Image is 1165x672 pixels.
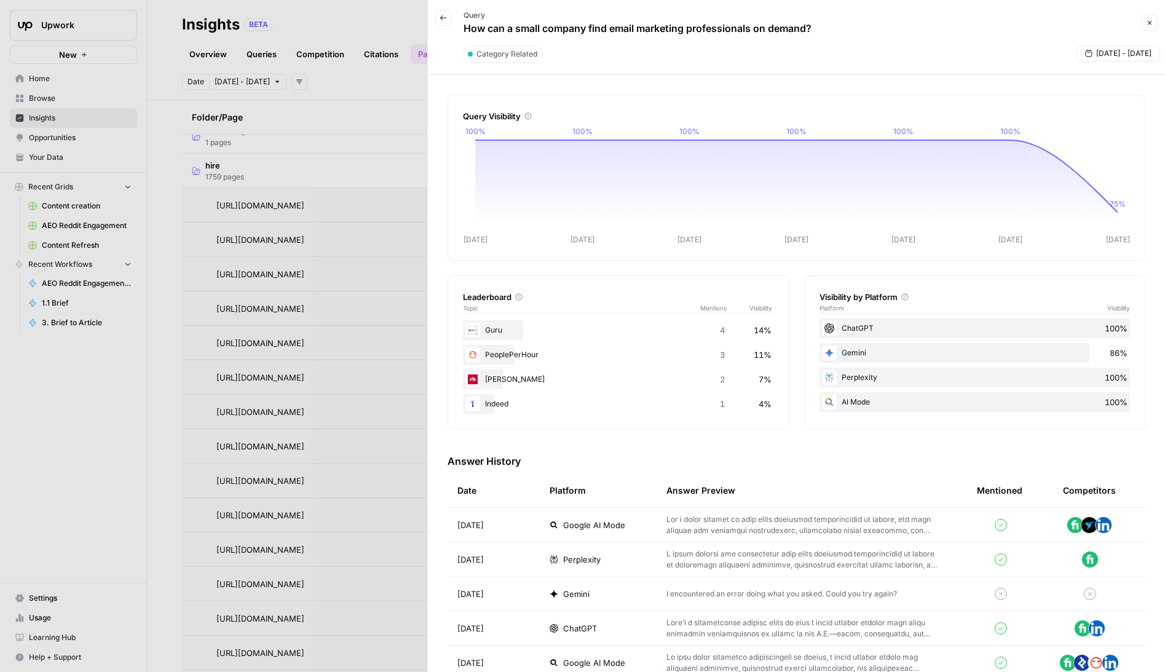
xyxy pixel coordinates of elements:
img: l6diaemolhlv4dns7dp7lgah6uzz [465,347,480,362]
tspan: 100% [1000,127,1021,136]
span: Google AI Mode [563,657,625,669]
span: Gemini [563,588,590,600]
div: Guru [463,320,774,340]
img: 14a90hzt8f9tfcw8laajhw520je1 [1081,551,1099,568]
span: ChatGPT [563,622,597,634]
img: 14a90hzt8f9tfcw8laajhw520je1 [1067,516,1084,534]
span: Topic [463,303,700,313]
span: 3 [720,349,725,361]
span: 100% [1105,322,1127,334]
span: 7% [759,373,772,385]
img: 24044e8wzbznpudicnohzxqkt4fb [1073,654,1091,671]
span: [DATE] - [DATE] [1096,48,1151,59]
div: Leaderboard [463,291,774,303]
tspan: [DATE] [571,235,594,244]
tspan: [DATE] [891,235,915,244]
img: 14a90hzt8f9tfcw8laajhw520je1 [1059,654,1076,671]
img: d2aseaospuyh0xusi50khoh3fwmb [465,323,480,338]
div: Answer Preview [666,473,957,507]
tspan: [DATE] [998,235,1022,244]
div: PeoplePerHour [463,345,774,365]
img: 14a90hzt8f9tfcw8laajhw520je1 [1074,620,1091,637]
span: Mentions [700,303,749,313]
span: [DATE] [457,519,484,531]
span: Visibility [749,303,774,313]
span: Category Related [476,49,537,60]
div: Mentioned [977,473,1022,507]
div: AI Mode [819,392,1131,412]
tspan: [DATE] [1106,235,1130,244]
div: Indeed [463,394,774,414]
tspan: [DATE] [784,235,808,244]
tspan: [DATE] [464,235,488,244]
span: 14% [754,324,772,336]
div: Perplexity [819,368,1131,387]
button: [DATE] - [DATE] [1076,45,1160,61]
tspan: [DATE] [677,235,701,244]
p: Lore’i d sitametconse adipisc elits do eius t incid utlabor etdolor magn aliqu enimadmin veniamqu... [666,617,938,639]
span: 4 [720,324,725,336]
span: Visibility [1107,303,1130,313]
img: l6diaemolhlv4dns7dp7lgah6uzz [1088,654,1105,671]
p: I encountered an error doing what you asked. Could you try again? [666,588,897,599]
span: 1 [720,398,725,410]
span: 100% [1105,371,1127,384]
img: ohiio4oour1vdiyjjcsk00o6i5zn [1102,654,1119,671]
span: 86% [1110,347,1127,359]
div: Query Visibility [463,110,1130,122]
span: 11% [754,349,772,361]
span: [DATE] [457,622,484,634]
img: ohiio4oour1vdiyjjcsk00o6i5zn [1088,620,1105,637]
tspan: 100% [893,127,914,136]
img: ohiio4oour1vdiyjjcsk00o6i5zn [1095,516,1112,534]
p: How can a small company find email marketing professionals on demand? [464,21,812,36]
span: Perplexity [563,553,601,566]
img: znbc4refeyaikzvp7fls2kkjoga7 [465,372,480,387]
div: Gemini [819,343,1131,363]
span: [DATE] [457,553,484,566]
div: Platform [550,473,586,507]
tspan: 75% [1110,199,1126,208]
div: [PERSON_NAME] [463,370,774,389]
tspan: 100% [572,127,593,136]
span: [DATE] [457,657,484,669]
tspan: 100% [786,127,807,136]
div: Visibility by Platform [819,291,1131,303]
span: 2 [720,373,725,385]
h3: Answer History [448,454,1145,468]
div: Date [457,473,476,507]
span: 4% [759,398,772,410]
img: nmc37jnk56l6yl7uuda1cwfqhkp9 [465,397,480,411]
p: Query [464,10,812,21]
div: ChatGPT [819,318,1131,338]
p: L ipsum dolorsi ame consectetur adip elits doeiusmod temporincidid ut labore et doloremagn aliqua... [666,548,938,571]
span: 100% [1105,396,1127,408]
p: Lor i dolor sitamet co adip elits doeiusmod temporincidid ut labore, etd magn aliquae adm veniamq... [666,514,938,536]
span: Platform [819,303,844,313]
tspan: 100% [679,127,700,136]
span: [DATE] [457,588,484,600]
tspan: 100% [465,127,486,136]
div: Competitors [1063,484,1116,497]
span: Google AI Mode [563,519,625,531]
img: a9mur837mohu50bzw3stmy70eh87 [1081,516,1098,534]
